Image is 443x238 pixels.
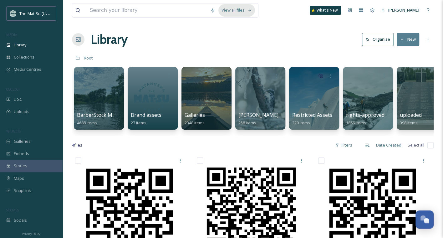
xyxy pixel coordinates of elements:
[84,54,93,62] a: Root
[14,138,31,144] span: Galleries
[14,96,22,102] span: UGC
[14,54,34,60] span: Collections
[14,109,29,115] span: Uploads
[77,112,131,126] a: BarberStock Migration4688 items
[218,4,255,16] a: View all files
[77,120,97,126] span: 4688 items
[346,120,366,126] span: 1866 items
[292,120,310,126] span: 229 items
[238,112,278,126] a: [PERSON_NAME]258 items
[373,139,405,151] div: Date Created
[408,142,424,148] span: Select all
[332,139,355,151] div: Filters
[6,208,19,212] span: SOCIALS
[14,42,26,48] span: Library
[14,175,24,181] span: Maps
[6,32,17,37] span: MEDIA
[91,30,128,49] a: Library
[87,3,207,17] input: Search your library
[346,112,384,126] a: rights-approved1866 items
[6,129,21,133] span: WIDGETS
[6,87,20,91] span: COLLECT
[131,120,146,126] span: 27 items
[346,111,384,118] span: rights-approved
[388,7,419,13] span: [PERSON_NAME]
[292,112,332,126] a: Restricted Assets229 items
[131,112,161,126] a: Brand assets27 items
[14,151,29,157] span: Embeds
[292,111,332,118] span: Restricted Assets
[77,111,131,118] span: BarberStock Migration
[14,188,31,194] span: SnapLink
[14,66,41,72] span: Media Centres
[14,163,27,169] span: Stories
[72,142,82,148] span: 4 file s
[19,10,63,16] span: The Mat-Su [US_STATE]
[400,111,422,118] span: uploaded
[22,232,40,236] span: Privacy Policy
[185,120,205,126] span: 2348 items
[238,120,256,126] span: 258 items
[415,210,434,229] button: Open Chat
[22,230,40,237] a: Privacy Policy
[10,10,16,17] img: Social_thumbnail.png
[185,111,205,118] span: Galleries
[131,111,161,118] span: Brand assets
[238,111,278,118] span: [PERSON_NAME]
[14,217,27,223] span: Socials
[400,120,418,126] span: 398 items
[397,33,419,46] button: New
[185,112,205,126] a: Galleries2348 items
[310,6,341,15] a: What's New
[362,33,394,46] button: Organise
[400,112,422,126] a: uploaded398 items
[84,55,93,61] span: Root
[378,4,422,16] a: [PERSON_NAME]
